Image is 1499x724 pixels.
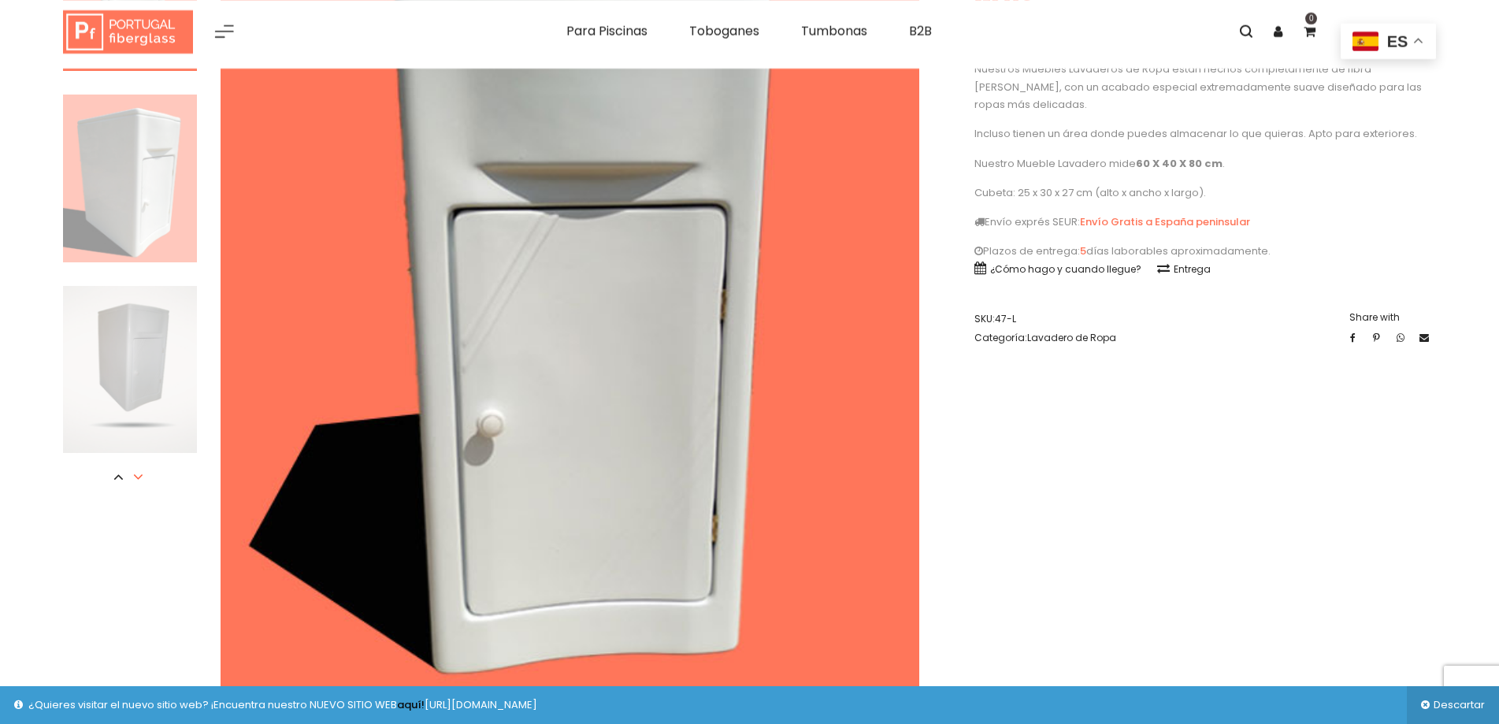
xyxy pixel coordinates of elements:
[1080,243,1086,258] a: 5
[63,95,197,262] img: 8-Mueble-Lavadero-de-Ropa-Extralargo-con-escurridero-fibra-de-vidrio-tanque-pil%C3%B3n-con-pila-l...
[63,10,193,54] img: Portugal fiberglass ES
[63,286,197,454] img: 11Mueble-Lavadero-de-Ropa-Extralargo-con-escurridero-fibra-de-vidrio-tanque-pil%C3%B3n-con-pila-l...
[789,16,879,47] a: Tumbonas
[974,214,1080,229] a: Envío exprés SEUR:
[1305,13,1317,24] span: 0
[974,329,1116,347] span: Categoría:
[689,22,759,40] span: Toboganes
[974,243,1080,258] a: Plazos de entrega:
[995,312,1016,325] span: 47-L
[1352,32,1378,51] img: es
[909,22,932,40] span: B2B
[555,16,659,47] a: Para Piscinas
[1407,686,1499,724] a: Descartar
[974,310,1116,329] span: SKU:
[1293,16,1325,47] a: 0
[1027,331,1116,344] a: Lavadero de Ropa
[897,16,944,47] a: B2B
[1349,310,1436,326] label: Share with
[974,125,1436,143] p: Incluso tienen un área donde puedes almacenar lo que quieras. Apto para exteriores.
[566,22,647,40] span: Para Piscinas
[1086,243,1271,258] a: días laborables aproximadamente.
[974,61,1436,113] p: Nuestros Muebles Lavaderos de Ropa están hechos completamente de fibra [PERSON_NAME], con un acab...
[974,184,1436,202] p: Cubeta: 25 x 30 x 27 cm (alto x ancho x largo).
[397,697,425,712] a: aquí!
[801,22,867,40] span: Tumbonas
[1080,214,1250,229] a: Envío Gratis a España peninsular
[974,155,1436,173] p: Nuestro Mueble Lavadero mide .
[1136,156,1223,171] strong: 60 X 40 X 80 cm
[1387,33,1408,50] span: es
[677,16,771,47] a: Toboganes
[974,262,1141,276] a: ¿Cómo hago y cuando llegue?
[1157,262,1211,276] a: Entrega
